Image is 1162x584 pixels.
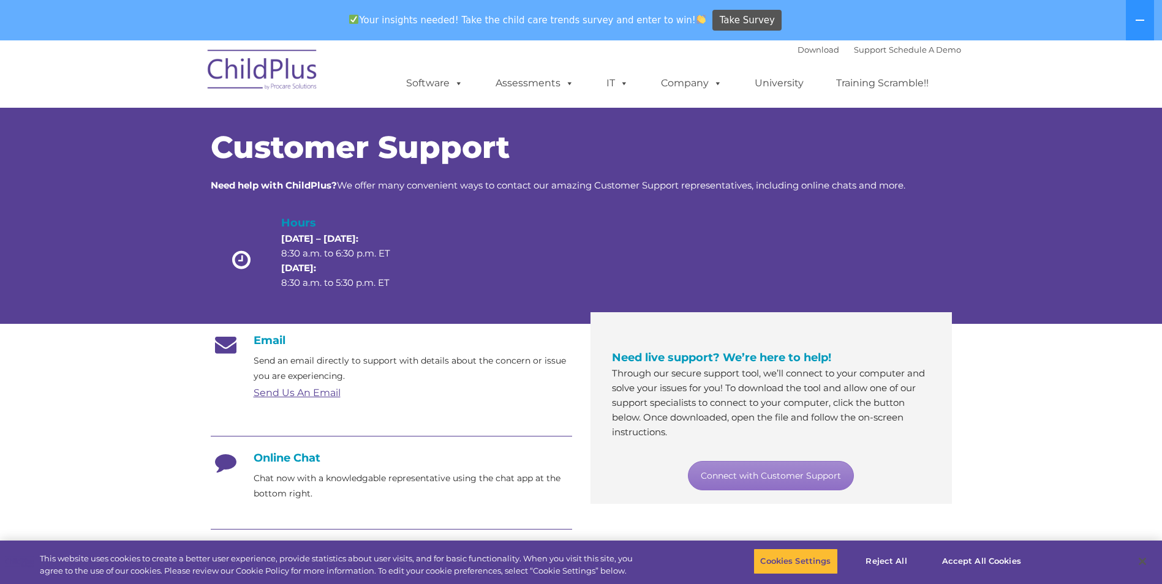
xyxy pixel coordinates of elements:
button: Accept All Cookies [935,548,1028,574]
a: Assessments [483,71,586,95]
p: 8:30 a.m. to 6:30 p.m. ET 8:30 a.m. to 5:30 p.m. ET [281,231,411,290]
h4: Hours [281,214,411,231]
span: Need live support? We’re here to help! [612,351,831,364]
h4: Email [211,334,572,347]
a: Software [394,71,475,95]
a: Training Scramble!! [824,71,941,95]
a: IT [594,71,641,95]
font: | [798,45,961,54]
span: Your insights needed! Take the child care trends survey and enter to win! [344,8,711,32]
span: Take Survey [720,10,775,31]
img: ChildPlus by Procare Solutions [202,41,324,102]
button: Close [1129,548,1156,575]
strong: [DATE]: [281,262,316,274]
strong: [DATE] – [DATE]: [281,233,358,244]
a: Send Us An Email [254,387,341,399]
button: Cookies Settings [753,548,837,574]
div: This website uses cookies to create a better user experience, provide statistics about user visit... [40,553,639,577]
a: Download [798,45,839,54]
img: 👏 [696,15,706,24]
a: Company [649,71,734,95]
a: Schedule A Demo [889,45,961,54]
a: Support [854,45,886,54]
img: ✅ [349,15,358,24]
button: Reject All [848,548,925,574]
strong: Need help with ChildPlus? [211,179,337,191]
span: We offer many convenient ways to contact our amazing Customer Support representatives, including ... [211,179,905,191]
a: University [742,71,816,95]
h4: Online Chat [211,451,572,465]
a: Connect with Customer Support [688,461,854,490]
p: Send an email directly to support with details about the concern or issue you are experiencing. [254,353,572,384]
p: Chat now with a knowledgable representative using the chat app at the bottom right. [254,471,572,501]
p: Through our secure support tool, we’ll connect to your computer and solve your issues for you! To... [612,366,930,440]
a: Take Survey [712,10,782,31]
span: Customer Support [211,129,510,166]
